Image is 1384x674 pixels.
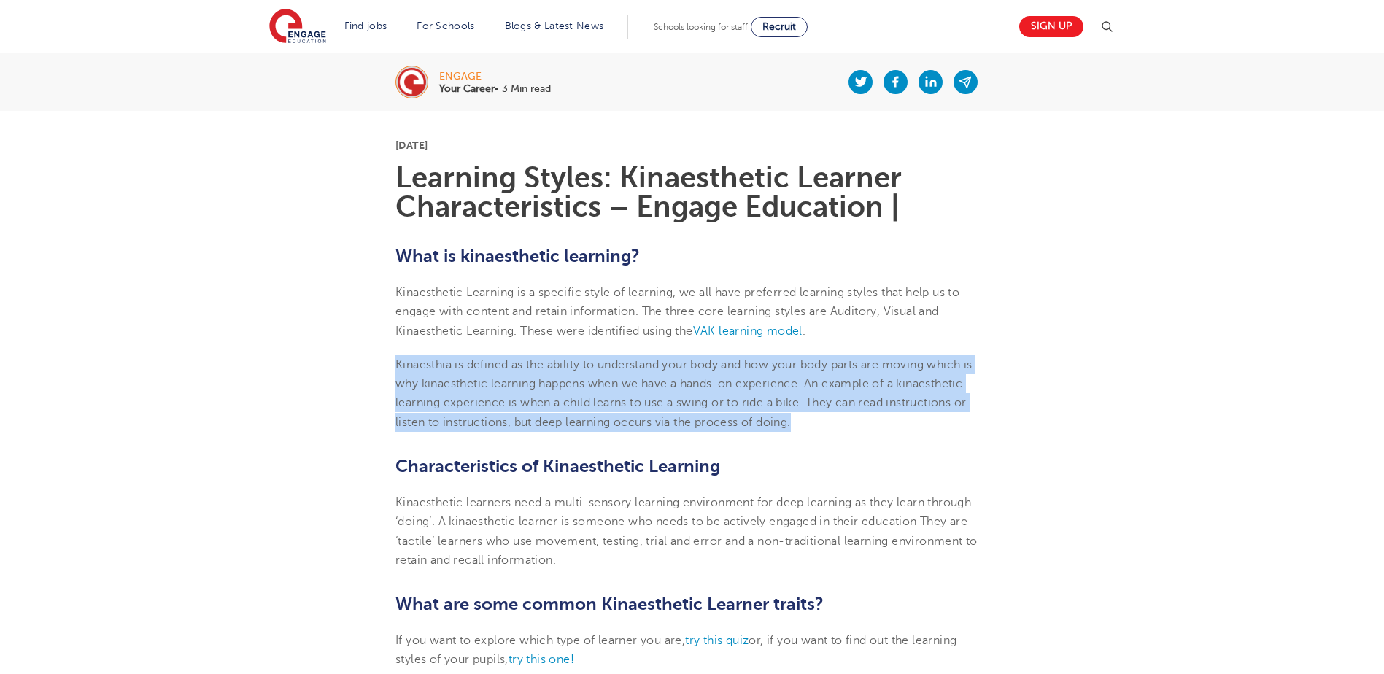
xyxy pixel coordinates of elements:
span: Kinaesthia is defined as the ability to understand your body and how your body parts are moving w... [395,358,973,390]
p: If you want to explore which type of learner you are, or, if you want to find out the learning st... [395,631,989,670]
p: [DATE] [395,140,989,150]
span: Kinaesthetic Learning is a specific style of learning, we all have preferred learning styles that... [395,286,959,338]
p: • 3 Min read [439,84,551,94]
a: Blogs & Latest News [505,20,604,31]
h2: What is kinaesthetic learning? [395,244,989,268]
span: What are some common Kinaesthetic Learner traits? [395,594,824,614]
span: . [803,325,805,338]
a: try this quiz [685,634,749,647]
b: Your Career [439,83,495,94]
span: inaesthetic learning happens when we have a hands-on experience. An example of a kinaesthetic lea... [395,377,966,429]
span: Recruit [762,21,796,32]
a: Recruit [751,17,808,37]
div: engage [439,71,551,82]
h1: Learning Styles: Kinaesthetic Learner Characteristics – Engage Education | [395,163,989,222]
a: For Schools [417,20,474,31]
a: Sign up [1019,16,1083,37]
span: These were identified using the [520,325,692,338]
span: Kinaesthetic learners need a multi-sensory learning environment for deep learning as they learn t... [395,496,978,567]
span: Schools looking for staff [654,22,748,32]
a: VAK learning model [693,325,803,338]
a: try this one! [509,653,574,666]
img: Engage Education [269,9,326,45]
b: Characteristics of Kinaesthetic Learning [395,456,720,476]
a: Find jobs [344,20,387,31]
